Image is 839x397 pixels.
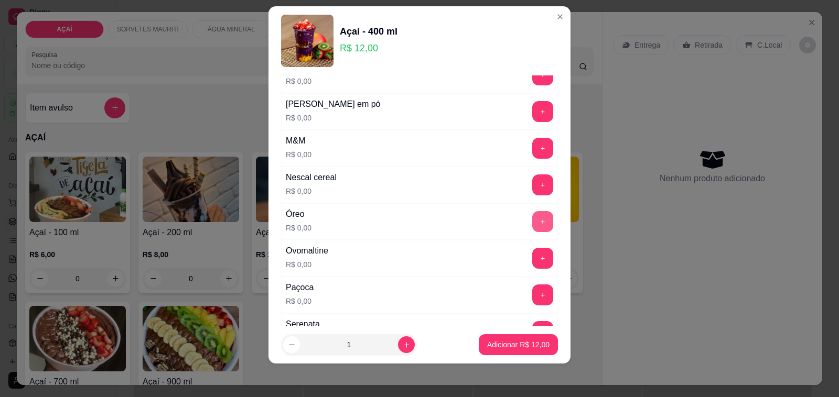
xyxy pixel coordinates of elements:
button: add [532,101,553,122]
p: R$ 0,00 [286,149,311,160]
button: add [532,321,553,342]
div: Açaí - 400 ml [340,24,397,39]
div: Paçoca [286,281,314,294]
div: Óreo [286,208,311,220]
p: R$ 12,00 [340,41,397,56]
button: add [532,138,553,159]
div: Nescal cereal [286,171,337,184]
button: add [532,211,553,232]
button: decrease-product-quantity [283,336,300,353]
button: Adicionar R$ 12,00 [479,334,558,355]
p: R$ 0,00 [286,259,328,270]
p: R$ 0,00 [286,186,337,196]
div: M&M [286,135,311,147]
p: Adicionar R$ 12,00 [487,339,550,350]
button: add [532,248,553,269]
p: R$ 0,00 [286,76,311,86]
p: R$ 0,00 [286,113,381,123]
div: Ovomaltine [286,245,328,257]
p: R$ 0,00 [286,296,314,306]
img: product-image [281,15,334,67]
button: add [532,174,553,195]
p: R$ 0,00 [286,223,311,233]
button: increase-product-quantity [398,336,415,353]
div: [PERSON_NAME] em pó [286,98,381,111]
button: add [532,284,553,305]
div: Serenata [286,318,320,330]
button: Close [552,8,568,25]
